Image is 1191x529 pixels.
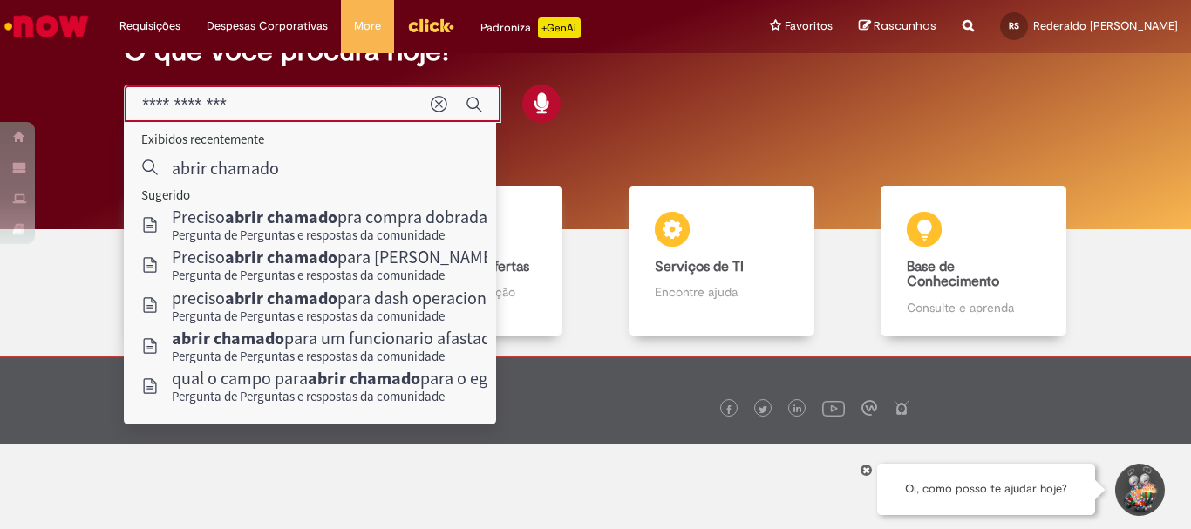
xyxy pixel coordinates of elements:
img: logo_footer_twitter.png [759,405,767,414]
span: RS [1009,20,1019,31]
a: Tirar dúvidas Tirar dúvidas com Lupi Assist e Gen Ai [92,186,344,336]
p: +GenAi [538,17,581,38]
img: logo_footer_linkedin.png [793,404,802,415]
span: Despesas Corporativas [207,17,328,35]
span: Rederaldo [PERSON_NAME] [1033,18,1178,33]
a: Serviços de TI Encontre ajuda [595,186,847,336]
span: Favoritos [785,17,833,35]
img: logo_footer_naosei.png [894,400,909,416]
img: logo_footer_youtube.png [822,397,845,419]
img: logo_footer_workplace.png [861,400,877,416]
button: Iniciar Conversa de Suporte [1113,464,1165,516]
span: Requisições [119,17,180,35]
a: Base de Conhecimento Consulte e aprenda [847,186,1099,336]
h2: O que você procura hoje? [124,36,1067,66]
p: Consulte e aprenda [907,299,1039,316]
p: Encontre ajuda [655,283,787,301]
div: Oi, como posso te ajudar hoje? [877,464,1095,515]
div: Padroniza [480,17,581,38]
b: Serviços de TI [655,258,744,275]
span: More [354,17,381,35]
b: Base de Conhecimento [907,258,999,291]
span: Rascunhos [874,17,936,34]
img: logo_footer_facebook.png [725,405,733,414]
a: Rascunhos [859,18,936,35]
img: click_logo_yellow_360x200.png [407,12,454,38]
img: ServiceNow [2,9,92,44]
